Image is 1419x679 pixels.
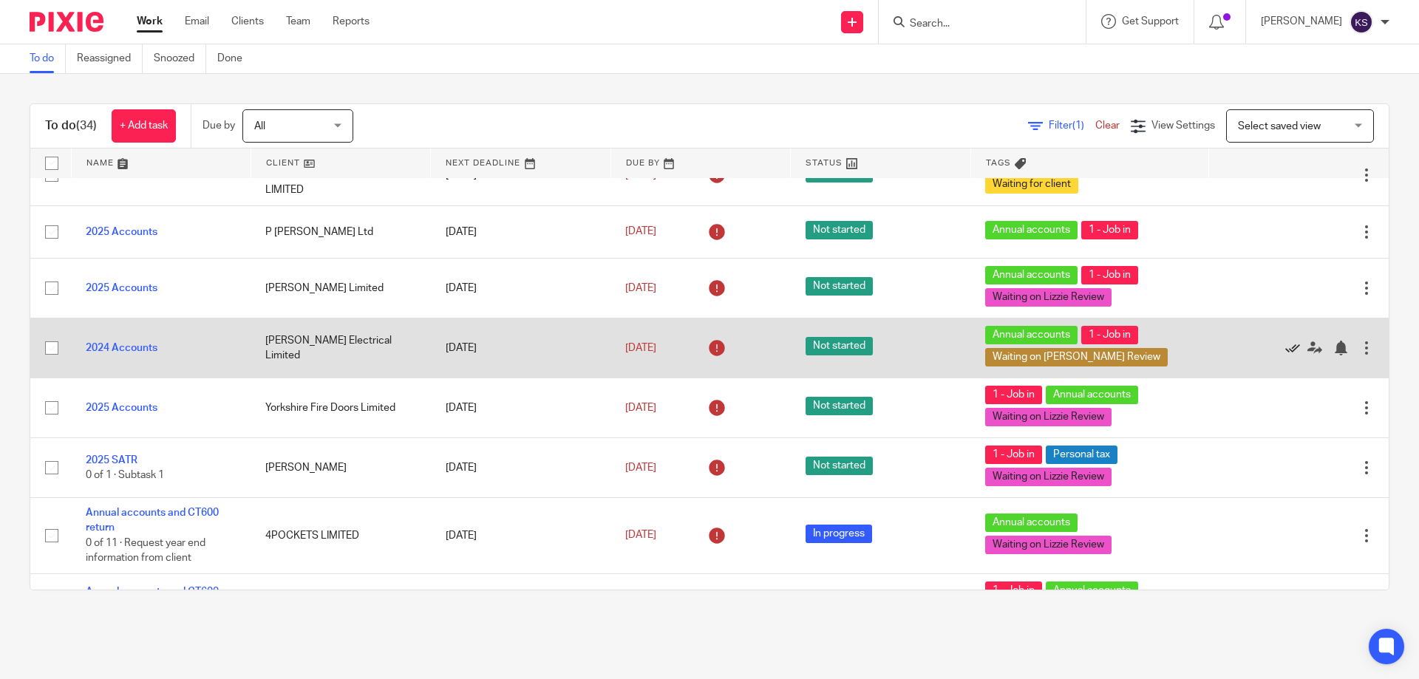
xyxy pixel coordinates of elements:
[86,470,164,480] span: 0 of 1 · Subtask 1
[806,277,873,296] span: Not started
[431,259,610,318] td: [DATE]
[251,259,430,318] td: [PERSON_NAME] Limited
[431,438,610,498] td: [DATE]
[431,318,610,378] td: [DATE]
[985,513,1078,532] span: Annual accounts
[86,538,205,564] span: 0 of 11 · Request year end information from client
[86,587,219,612] a: Annual accounts and CT600 return
[86,170,157,180] a: 2025 Accounts
[431,205,610,258] td: [DATE]
[1046,386,1138,404] span: Annual accounts
[985,326,1078,344] span: Annual accounts
[251,438,430,498] td: [PERSON_NAME]
[625,170,656,180] span: [DATE]
[185,14,209,29] a: Email
[1238,121,1321,132] span: Select saved view
[985,386,1042,404] span: 1 - Job in
[1095,120,1120,131] a: Clear
[985,221,1078,239] span: Annual accounts
[137,14,163,29] a: Work
[431,378,610,438] td: [DATE]
[1081,326,1138,344] span: 1 - Job in
[251,573,430,655] td: Prestige Electrical Solutions Limited
[1350,10,1373,34] img: svg%3E
[251,318,430,378] td: [PERSON_NAME] Electrical Limited
[431,498,610,574] td: [DATE]
[76,120,97,132] span: (34)
[30,12,103,32] img: Pixie
[251,378,430,438] td: Yorkshire Fire Doors Limited
[806,457,873,475] span: Not started
[431,573,610,655] td: [DATE]
[77,44,143,73] a: Reassigned
[1261,14,1342,29] p: [PERSON_NAME]
[231,14,264,29] a: Clients
[45,118,97,134] h1: To do
[806,221,873,239] span: Not started
[1046,581,1138,600] span: Annual accounts
[625,343,656,353] span: [DATE]
[985,446,1042,464] span: 1 - Job in
[30,44,66,73] a: To do
[625,463,656,473] span: [DATE]
[1081,266,1138,284] span: 1 - Job in
[985,348,1168,366] span: Waiting on [PERSON_NAME] Review
[625,403,656,413] span: [DATE]
[1151,120,1215,131] span: View Settings
[1049,120,1095,131] span: Filter
[985,536,1112,554] span: Waiting on Lizzie Review
[86,283,157,293] a: 2025 Accounts
[806,337,873,355] span: Not started
[625,227,656,237] span: [DATE]
[908,18,1041,31] input: Search
[985,408,1112,426] span: Waiting on Lizzie Review
[1072,120,1084,131] span: (1)
[985,581,1042,600] span: 1 - Job in
[86,455,137,465] a: 2025 SATR
[625,283,656,293] span: [DATE]
[251,205,430,258] td: P [PERSON_NAME] Ltd
[217,44,253,73] a: Done
[625,530,656,541] span: [DATE]
[1081,221,1138,239] span: 1 - Job in
[1285,341,1307,355] a: Mark as done
[86,227,157,237] a: 2025 Accounts
[985,288,1112,307] span: Waiting on Lizzie Review
[251,498,430,574] td: 4POCKETS LIMITED
[333,14,370,29] a: Reports
[1046,446,1117,464] span: Personal tax
[86,508,219,533] a: Annual accounts and CT600 return
[985,175,1078,194] span: Waiting for client
[986,159,1011,167] span: Tags
[985,266,1078,284] span: Annual accounts
[806,525,872,543] span: In progress
[254,121,265,132] span: All
[86,403,157,413] a: 2025 Accounts
[1122,16,1179,27] span: Get Support
[806,397,873,415] span: Not started
[985,468,1112,486] span: Waiting on Lizzie Review
[154,44,206,73] a: Snoozed
[203,118,235,133] p: Due by
[286,14,310,29] a: Team
[112,109,176,143] a: + Add task
[86,343,157,353] a: 2024 Accounts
